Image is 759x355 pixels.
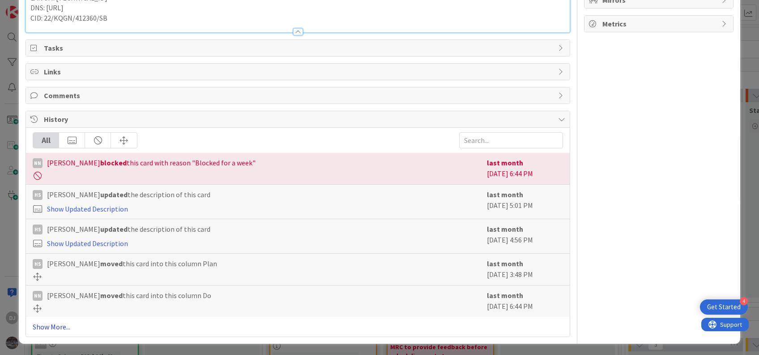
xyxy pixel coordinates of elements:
[19,1,41,12] span: Support
[44,90,553,101] span: Comments
[44,114,553,125] span: History
[700,299,748,315] div: Open Get Started checklist, remaining modules: 4
[487,189,563,214] div: [DATE] 5:01 PM
[100,291,123,300] b: moved
[47,224,210,234] span: [PERSON_NAME] the description of this card
[740,297,748,305] div: 4
[487,225,523,234] b: last month
[459,132,563,148] input: Search...
[44,66,553,77] span: Links
[100,158,127,167] b: blocked
[33,259,43,269] div: HS
[487,290,563,312] div: [DATE] 6:44 PM
[487,224,563,249] div: [DATE] 4:56 PM
[47,290,211,301] span: [PERSON_NAME] this card into this column Do
[487,158,523,167] b: last month
[33,158,43,168] div: NN
[487,259,523,268] b: last month
[30,13,565,23] p: CID: 22/KQGN/412360/SB
[100,190,128,199] b: updated
[33,321,563,332] a: Show More...
[707,303,741,312] div: Get Started
[47,157,256,168] span: [PERSON_NAME] this card with reason "Blocked for a week"
[100,225,128,234] b: updated
[47,189,210,200] span: [PERSON_NAME] the description of this card
[487,190,523,199] b: last month
[33,133,59,148] div: All
[602,18,717,29] span: Metrics
[44,43,553,53] span: Tasks
[47,258,217,269] span: [PERSON_NAME] this card into this column Plan
[30,3,565,13] p: DNS: [URL]
[487,291,523,300] b: last month
[47,204,128,213] a: Show Updated Description
[47,239,128,248] a: Show Updated Description
[487,157,563,180] div: [DATE] 6:44 PM
[487,258,563,281] div: [DATE] 3:48 PM
[100,259,123,268] b: moved
[33,291,43,301] div: NN
[33,190,43,200] div: HS
[33,225,43,234] div: HS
